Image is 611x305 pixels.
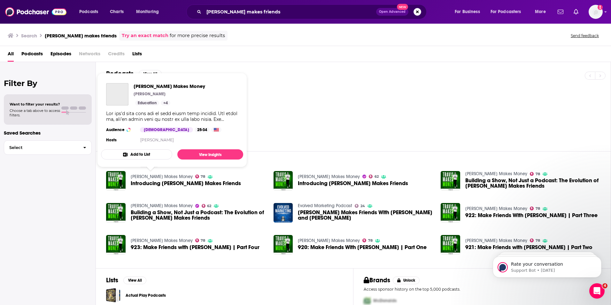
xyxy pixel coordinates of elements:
span: 921: Make Friends with [PERSON_NAME] | Part Two [465,245,592,250]
span: Choose a tab above to access filters. [10,108,60,117]
a: Show notifications dropdown [571,6,581,17]
span: Select [4,145,78,150]
div: [DEMOGRAPHIC_DATA] [140,127,193,132]
button: Open AdvancedNew [376,8,408,16]
a: Actual Play Podcasts [106,288,120,302]
p: Saved Searches [4,130,92,136]
a: 78 [195,175,205,178]
span: For Podcasters [491,7,521,16]
a: 921: Make Friends with Travis | Part Two [465,245,592,250]
a: 78 [530,239,540,242]
div: Search podcasts, credits, & more... [192,4,433,19]
span: 24 [360,205,365,207]
span: 78 [368,239,373,242]
span: Episodes [50,49,71,62]
span: for more precise results [170,32,225,39]
span: 78 [536,207,540,210]
h2: Lists [106,276,118,284]
a: 920: Make Friends With Travis | Part One [298,245,427,250]
a: Travis Makes Money [131,238,193,243]
button: Add to List [101,149,172,160]
a: Introducing Travis Makes Friends [131,181,241,186]
span: Podcasts [79,7,98,16]
button: Unlock [393,277,420,284]
span: Charts [110,7,124,16]
a: 78 [530,172,540,176]
button: open menu [530,7,554,17]
span: Credits [108,49,125,62]
span: Introducing [PERSON_NAME] Makes Friends [131,181,241,186]
img: Building a Show, Not Just a Podcast: The Evolution of Travis Makes Friends [106,203,126,223]
span: Networks [79,49,100,62]
span: Building a Show, Not Just a Podcast: The Evolution of [PERSON_NAME] Makes Friends [131,210,266,221]
a: [PERSON_NAME] [140,137,174,142]
span: McDonalds [373,298,397,303]
button: open menu [450,7,488,17]
a: Podcasts [21,49,43,62]
h3: [PERSON_NAME] makes friends [45,33,117,39]
a: Evolved Marketing Podcast [298,203,352,208]
span: 62 [375,175,379,178]
a: Introducing Travis Makes Friends [298,181,408,186]
span: 78 [201,239,205,242]
img: Podchaser - Follow, Share and Rate Podcasts [5,6,66,18]
h2: Brands [364,276,390,284]
a: Travis Makes Money [465,238,527,243]
a: 78 [195,239,205,242]
img: Introducing Travis Makes Friends [274,171,293,191]
iframe: Intercom live chat [589,283,605,299]
a: Show notifications dropdown [555,6,566,17]
a: Lists [132,49,142,62]
img: Travis Makes Friends With Andrei and Brian [274,203,293,223]
a: View Insights [177,149,243,160]
a: All [8,49,14,62]
a: Travis Makes Money [298,174,360,179]
a: 24 [355,204,365,208]
svg: Add a profile image [598,5,603,10]
a: 78 [362,239,373,242]
button: open menu [132,7,167,17]
div: Lor ips'd sita cons adi el sedd eiusm temp incidid. Utl etdol ma, ali’en admin veni qu nostr ex u... [106,111,238,122]
span: 78 [536,173,540,176]
span: New [397,4,408,10]
a: Travis Makes Money [131,203,193,208]
h3: Audience [106,127,135,132]
span: Logged in as dbartlett [589,5,603,19]
span: Want to filter your results? [10,102,60,106]
a: Try an exact match [122,32,168,39]
span: For Business [455,7,480,16]
img: User Profile [589,5,603,19]
a: Charts [106,7,128,17]
a: Actual Play Podcasts [126,292,166,299]
img: 923: Make Friends with Travis | Part Four [106,235,126,254]
a: 62 [202,204,212,208]
a: Travis Makes Friends With Andrei and Brian [298,210,433,221]
span: Open Advanced [379,10,406,13]
p: [PERSON_NAME] [134,91,166,97]
span: Monitoring [136,7,159,16]
h3: Search [21,33,37,39]
h2: Filter By [4,79,92,88]
img: 922: Make Friends With Travis | Part Three [441,203,460,223]
span: 78 [201,175,205,178]
span: 922: Make Friends With [PERSON_NAME] | Part Three [465,213,598,218]
span: 920: Make Friends With [PERSON_NAME] | Part One [298,245,427,250]
a: Building a Show, Not Just a Podcast: The Evolution of Travis Makes Friends [131,210,266,221]
span: 923: Make Friends with [PERSON_NAME] | Part Four [131,245,259,250]
span: [PERSON_NAME] Makes Money [134,83,205,89]
a: Travis Makes Money [134,83,205,89]
a: Building a Show, Not Just a Podcast: The Evolution of Travis Makes Friends [465,178,600,189]
a: 920: Make Friends With Travis | Part One [274,235,293,254]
